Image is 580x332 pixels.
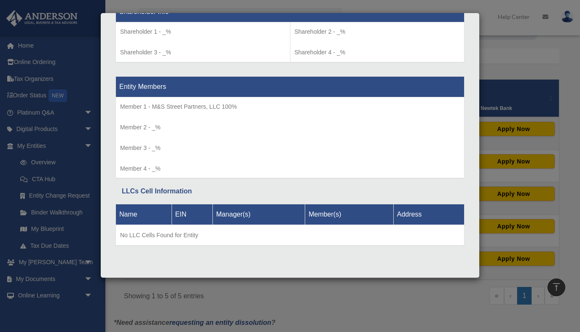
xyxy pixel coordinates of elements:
[120,27,286,37] p: Shareholder 1 - _%
[305,204,394,225] th: Member(s)
[116,225,465,246] td: No LLC Cells Found for Entity
[120,143,460,153] p: Member 3 - _%
[393,204,464,225] th: Address
[120,102,460,112] p: Member 1 - M&S Street Partners, LLC 100%
[172,204,212,225] th: EIN
[295,27,460,37] p: Shareholder 2 - _%
[116,76,465,97] th: Entity Members
[122,185,458,197] div: LLCs Cell Information
[120,47,286,58] p: Shareholder 3 - _%
[120,122,460,133] p: Member 2 - _%
[120,163,460,174] p: Member 4 - _%
[295,47,460,58] p: Shareholder 4 - _%
[212,204,305,225] th: Manager(s)
[116,204,172,225] th: Name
